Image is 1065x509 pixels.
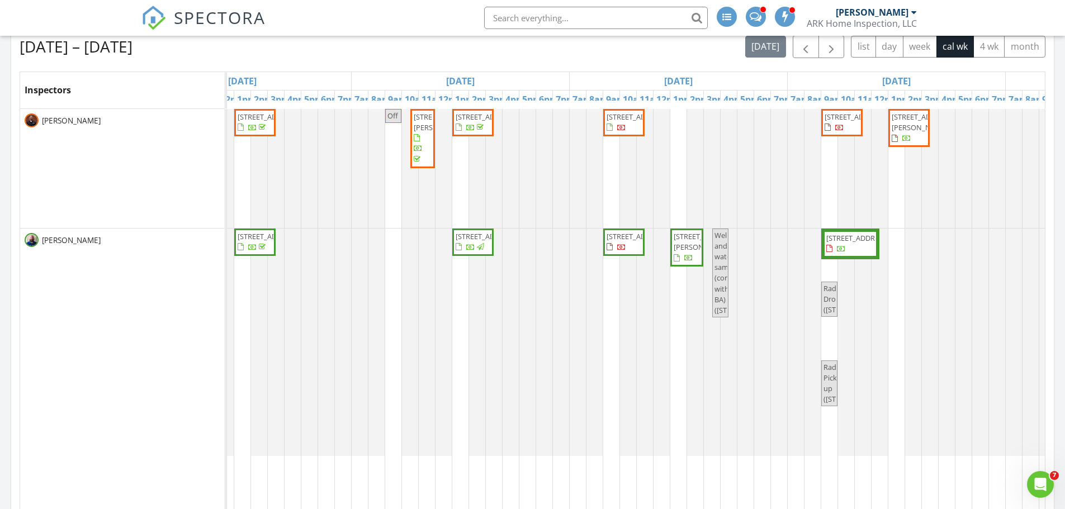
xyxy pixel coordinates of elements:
span: [STREET_ADDRESS] [826,233,889,243]
span: [STREET_ADDRESS][PERSON_NAME] [892,112,954,132]
a: 1pm [234,91,259,108]
a: 9am [385,91,410,108]
a: 3pm [922,91,947,108]
button: day [875,36,903,58]
span: [STREET_ADDRESS][PERSON_NAME] [674,231,736,252]
a: 1pm [452,91,477,108]
span: [STREET_ADDRESS] [238,231,300,241]
iframe: Intercom live chat [1027,471,1054,498]
a: 10am [620,91,650,108]
a: Go to August 26, 2025 [225,72,259,90]
span: 7 [1050,471,1059,480]
a: 7pm [771,91,796,108]
a: 7am [1006,91,1031,108]
a: 12pm [436,91,466,108]
a: 7pm [335,91,360,108]
span: SPECTORA [174,6,266,29]
a: 11am [419,91,449,108]
button: Next [818,35,845,58]
span: [STREET_ADDRESS] [825,112,887,122]
a: 5pm [301,91,326,108]
a: 10am [838,91,868,108]
a: 7pm [989,91,1014,108]
a: SPECTORA [141,15,266,39]
a: 4pm [503,91,528,108]
input: Search everything... [484,7,708,29]
a: 3pm [486,91,511,108]
img: The Best Home Inspection Software - Spectora [141,6,166,30]
span: [STREET_ADDRESS][PERSON_NAME] [414,112,476,132]
span: Off [387,111,398,121]
a: 2pm [469,91,494,108]
a: 6pm [318,91,343,108]
a: 3pm [704,91,729,108]
span: [STREET_ADDRESS] [607,231,669,241]
a: 8am [1023,91,1048,108]
a: 12pm [872,91,902,108]
button: [DATE] [745,36,786,58]
a: 7am [570,91,595,108]
span: Inspectors [25,84,71,96]
a: 10am [402,91,432,108]
a: 3pm [268,91,293,108]
a: 4pm [721,91,746,108]
a: 8am [586,91,612,108]
h2: [DATE] – [DATE] [20,35,132,58]
span: [STREET_ADDRESS] [607,112,669,122]
a: 1pm [670,91,695,108]
a: 12pm [654,91,684,108]
a: 5pm [955,91,981,108]
a: 4pm [285,91,310,108]
a: 6pm [754,91,779,108]
a: 11am [855,91,885,108]
button: 4 wk [973,36,1005,58]
a: 8am [804,91,830,108]
span: Radon Drop ([STREET_ADDRESS]) [823,283,891,315]
button: cal wk [936,36,974,58]
a: 5pm [519,91,545,108]
button: list [851,36,876,58]
img: chris_kortis_waist_up_copy.jpg [25,113,39,127]
button: Previous [793,35,819,58]
span: Well and water sample (confirmed with BA) ([STREET_ADDRESS]) [714,230,782,315]
span: [STREET_ADDRESS] [456,112,518,122]
a: 6pm [536,91,561,108]
a: 7pm [553,91,578,108]
a: 9am [821,91,846,108]
a: 7am [352,91,377,108]
a: 2pm [251,91,276,108]
a: 2pm [687,91,712,108]
button: week [903,36,937,58]
span: [PERSON_NAME] [40,115,103,126]
a: 9am [603,91,628,108]
a: 6pm [972,91,997,108]
a: 5pm [737,91,763,108]
a: 8am [368,91,394,108]
a: 12pm [217,91,248,108]
button: month [1004,36,1045,58]
a: Go to August 28, 2025 [661,72,695,90]
a: 1pm [888,91,913,108]
div: ARK Home Inspection, LLC [807,18,917,29]
span: [STREET_ADDRESS] [456,231,518,241]
span: [PERSON_NAME] [40,235,103,246]
a: 4pm [939,91,964,108]
span: [STREET_ADDRESS] [238,112,300,122]
a: 9am [1039,91,1064,108]
img: untitled_design_3.png [25,233,39,247]
a: 7am [788,91,813,108]
a: 11am [637,91,667,108]
a: Go to August 27, 2025 [443,72,477,90]
a: 2pm [905,91,930,108]
a: Go to August 29, 2025 [879,72,913,90]
div: [PERSON_NAME] [836,7,908,18]
span: Radon Pick up ([STREET_ADDRESS]) [823,362,891,405]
